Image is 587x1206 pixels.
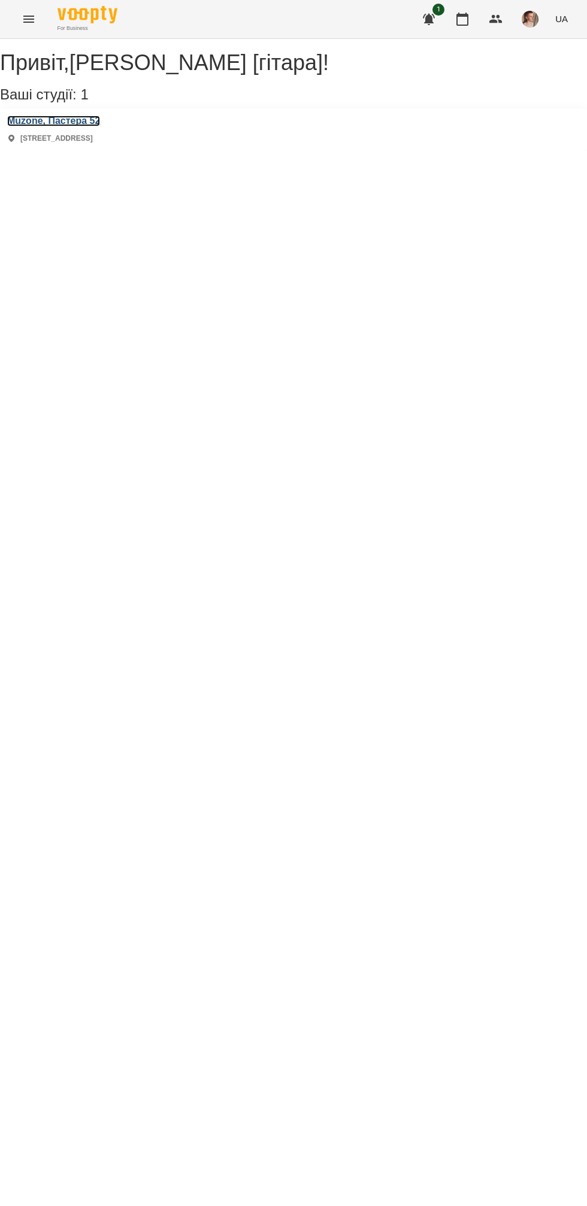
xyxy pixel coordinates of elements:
button: UA [550,8,573,30]
p: [STREET_ADDRESS] [20,134,93,144]
span: UA [555,13,568,25]
span: For Business [58,25,117,32]
span: 1 [80,86,88,102]
img: Voopty Logo [58,6,117,23]
img: 17edbb4851ce2a096896b4682940a88a.jfif [522,11,538,28]
a: Muzone, Пастера 52 [7,116,100,126]
span: 1 [432,4,444,16]
button: Menu [14,5,43,34]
